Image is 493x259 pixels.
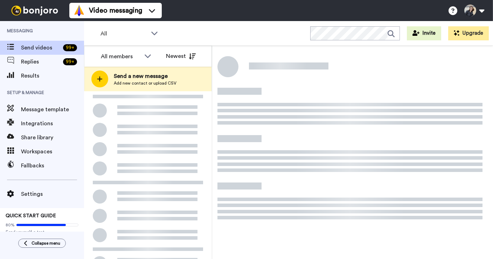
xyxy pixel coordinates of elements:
img: vm-color.svg [74,5,85,16]
span: Message template [21,105,84,114]
span: 80% [6,222,15,228]
span: Workspaces [21,147,84,156]
span: Send yourself a test [6,229,78,235]
div: 99 + [63,58,77,65]
button: Collapse menu [18,239,66,248]
span: Add new contact or upload CSV [114,80,176,86]
span: All [100,29,147,38]
span: Send a new message [114,72,176,80]
span: Share library [21,133,84,142]
span: Send videos [21,44,60,52]
span: QUICK START GUIDE [6,213,56,218]
button: Upgrade [448,26,489,40]
div: All members [101,52,141,61]
span: Integrations [21,119,84,128]
div: 99 + [63,44,77,51]
img: bj-logo-header-white.svg [8,6,61,15]
button: Newest [161,49,201,63]
span: Results [21,72,84,80]
span: Replies [21,58,60,66]
span: Video messaging [89,6,142,15]
span: Settings [21,190,84,198]
span: Collapse menu [32,240,60,246]
button: Invite [407,26,441,40]
span: Fallbacks [21,161,84,170]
